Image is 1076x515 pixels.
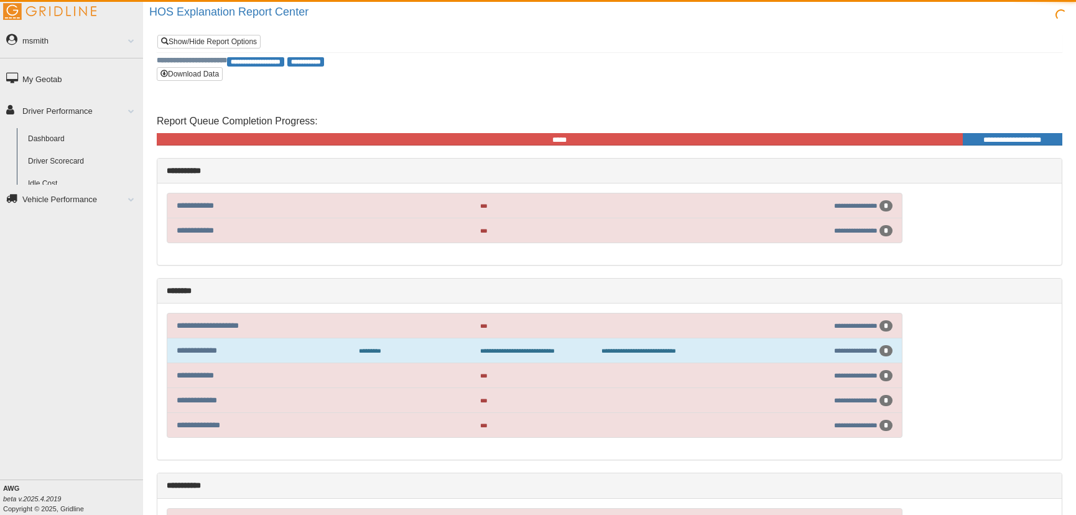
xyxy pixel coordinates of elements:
h4: Report Queue Completion Progress: [157,116,1062,127]
a: Driver Scorecard [22,151,143,173]
button: Download Data [157,67,223,81]
i: beta v.2025.4.2019 [3,495,61,503]
img: Gridline [3,3,96,20]
div: Copyright © 2025, Gridline [3,483,143,514]
a: Show/Hide Report Options [157,35,261,49]
a: Dashboard [22,128,143,151]
b: AWG [3,485,19,492]
a: Idle Cost [22,173,143,195]
h2: HOS Explanation Report Center [149,6,1076,19]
